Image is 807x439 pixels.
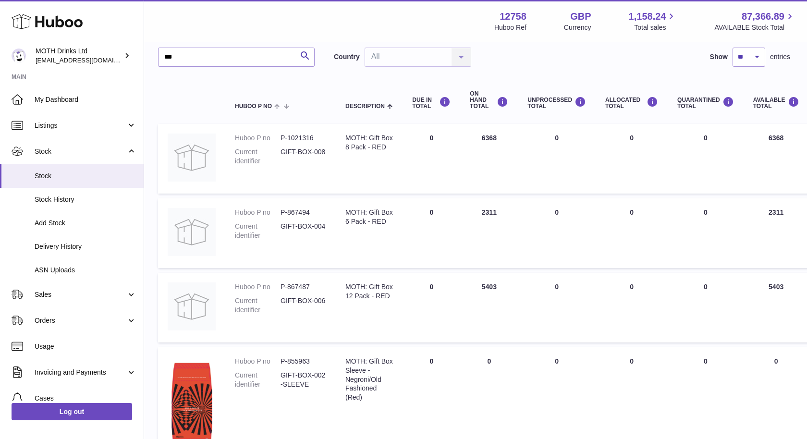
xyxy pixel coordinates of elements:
[564,23,591,32] div: Currency
[35,242,136,251] span: Delivery History
[704,357,708,365] span: 0
[334,52,360,61] label: Country
[596,273,668,342] td: 0
[605,97,658,110] div: ALLOCATED Total
[403,198,460,268] td: 0
[235,222,281,240] dt: Current identifier
[168,282,216,330] img: product image
[629,10,666,23] span: 1,158.24
[168,208,216,256] img: product image
[345,208,393,226] div: MOTH: Gift Box 6 Pack - RED
[35,195,136,204] span: Stock History
[460,273,518,342] td: 5403
[235,371,281,389] dt: Current identifier
[345,134,393,152] div: MOTH: Gift Box 8 Pack - RED
[714,23,795,32] span: AVAILABLE Stock Total
[281,282,326,292] dd: P-867487
[36,56,141,64] span: [EMAIL_ADDRESS][DOMAIN_NAME]
[403,273,460,342] td: 0
[35,121,126,130] span: Listings
[12,403,132,420] a: Log out
[345,357,393,402] div: MOTH: Gift Box Sleeve - Negroni/Old Fashioned (Red)
[281,357,326,366] dd: P-855963
[460,198,518,268] td: 2311
[168,134,216,182] img: product image
[35,171,136,181] span: Stock
[714,10,795,32] a: 87,366.89 AVAILABLE Stock Total
[281,208,326,217] dd: P-867494
[345,282,393,301] div: MOTH: Gift Box 12 Pack - RED
[281,296,326,315] dd: GIFT-BOX-006
[412,97,451,110] div: DUE IN TOTAL
[35,342,136,351] span: Usage
[403,124,460,194] td: 0
[704,283,708,291] span: 0
[35,316,126,325] span: Orders
[704,134,708,142] span: 0
[494,23,526,32] div: Huboo Ref
[235,357,281,366] dt: Huboo P no
[35,394,136,403] span: Cases
[518,198,596,268] td: 0
[235,208,281,217] dt: Huboo P no
[35,95,136,104] span: My Dashboard
[460,124,518,194] td: 6368
[596,198,668,268] td: 0
[36,47,122,65] div: MOTH Drinks Ltd
[770,52,790,61] span: entries
[634,23,677,32] span: Total sales
[235,296,281,315] dt: Current identifier
[35,368,126,377] span: Invoicing and Payments
[704,208,708,216] span: 0
[35,290,126,299] span: Sales
[596,124,668,194] td: 0
[500,10,526,23] strong: 12758
[345,103,385,110] span: Description
[35,266,136,275] span: ASN Uploads
[742,10,784,23] span: 87,366.89
[527,97,586,110] div: UNPROCESSED Total
[12,49,26,63] img: orders@mothdrinks.com
[753,97,799,110] div: AVAILABLE Total
[518,273,596,342] td: 0
[281,371,326,389] dd: GIFT-BOX-002-SLEEVE
[281,147,326,166] dd: GIFT-BOX-008
[518,124,596,194] td: 0
[235,134,281,143] dt: Huboo P no
[470,91,508,110] div: ON HAND Total
[570,10,591,23] strong: GBP
[629,10,677,32] a: 1,158.24 Total sales
[235,103,272,110] span: Huboo P no
[281,222,326,240] dd: GIFT-BOX-004
[281,134,326,143] dd: P-1021316
[35,147,126,156] span: Stock
[677,97,734,110] div: QUARANTINED Total
[235,147,281,166] dt: Current identifier
[710,52,728,61] label: Show
[35,219,136,228] span: Add Stock
[235,282,281,292] dt: Huboo P no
